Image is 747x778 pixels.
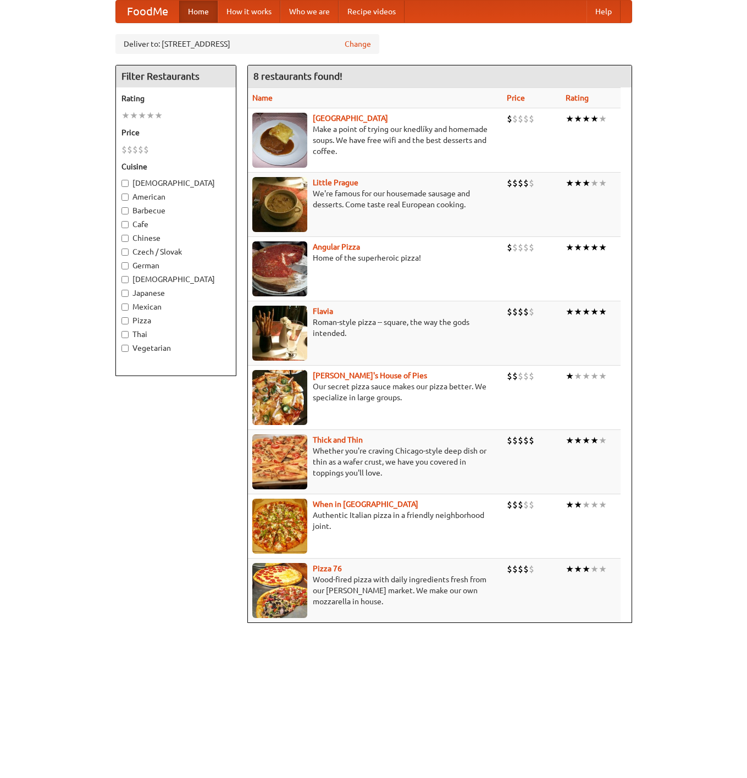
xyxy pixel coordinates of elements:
[252,177,307,232] img: littleprague.jpg
[313,114,388,123] a: [GEOGRAPHIC_DATA]
[529,563,534,575] li: $
[523,563,529,575] li: $
[518,241,523,253] li: $
[529,370,534,382] li: $
[127,144,132,156] li: $
[252,93,273,102] a: Name
[507,177,512,189] li: $
[121,290,129,297] input: Japanese
[566,434,574,446] li: ★
[582,563,590,575] li: ★
[599,434,607,446] li: ★
[218,1,280,23] a: How it works
[599,306,607,318] li: ★
[566,113,574,125] li: ★
[339,1,405,23] a: Recipe videos
[313,307,333,316] b: Flavia
[121,161,230,172] h5: Cuisine
[121,274,230,285] label: [DEMOGRAPHIC_DATA]
[121,331,129,338] input: Thai
[507,113,512,125] li: $
[121,329,230,340] label: Thai
[507,499,512,511] li: $
[582,434,590,446] li: ★
[590,306,599,318] li: ★
[252,317,499,339] p: Roman-style pizza -- square, the way the gods intended.
[121,235,129,242] input: Chinese
[313,564,342,573] a: Pizza 76
[574,434,582,446] li: ★
[599,241,607,253] li: ★
[529,241,534,253] li: $
[523,177,529,189] li: $
[512,499,518,511] li: $
[121,127,230,138] h5: Price
[179,1,218,23] a: Home
[252,113,307,168] img: czechpoint.jpg
[121,219,230,230] label: Cafe
[313,371,427,380] a: [PERSON_NAME]'s House of Pies
[138,109,146,122] li: ★
[566,499,574,511] li: ★
[121,194,129,201] input: American
[252,241,307,296] img: angular.jpg
[566,370,574,382] li: ★
[566,241,574,253] li: ★
[518,113,523,125] li: $
[512,241,518,253] li: $
[529,113,534,125] li: $
[252,510,499,532] p: Authentic Italian pizza in a friendly neighborhood joint.
[507,370,512,382] li: $
[253,71,342,81] ng-pluralize: 8 restaurants found!
[599,113,607,125] li: ★
[121,109,130,122] li: ★
[313,500,418,509] b: When in [GEOGRAPHIC_DATA]
[523,113,529,125] li: $
[313,242,360,251] a: Angular Pizza
[121,144,127,156] li: $
[582,241,590,253] li: ★
[512,434,518,446] li: $
[121,246,230,257] label: Czech / Slovak
[507,93,525,102] a: Price
[121,262,129,269] input: German
[529,434,534,446] li: $
[518,434,523,446] li: $
[121,221,129,228] input: Cafe
[523,434,529,446] li: $
[574,241,582,253] li: ★
[252,124,499,157] p: Make a point of trying our knedlíky and homemade soups. We have free wifi and the best desserts a...
[121,233,230,244] label: Chinese
[590,113,599,125] li: ★
[518,177,523,189] li: $
[507,434,512,446] li: $
[138,144,143,156] li: $
[252,574,499,607] p: Wood-fired pizza with daily ingredients fresh from our [PERSON_NAME] market. We make our own mozz...
[132,144,138,156] li: $
[146,109,154,122] li: ★
[523,370,529,382] li: $
[582,113,590,125] li: ★
[121,304,129,311] input: Mexican
[252,445,499,478] p: Whether you're craving Chicago-style deep dish or thin as a wafer crust, we have you covered in t...
[121,288,230,299] label: Japanese
[121,205,230,216] label: Barbecue
[599,177,607,189] li: ★
[512,563,518,575] li: $
[252,370,307,425] img: luigis.jpg
[590,499,599,511] li: ★
[566,563,574,575] li: ★
[121,178,230,189] label: [DEMOGRAPHIC_DATA]
[599,499,607,511] li: ★
[590,177,599,189] li: ★
[582,499,590,511] li: ★
[599,563,607,575] li: ★
[518,563,523,575] li: $
[252,499,307,554] img: wheninrome.jpg
[121,315,230,326] label: Pizza
[121,93,230,104] h5: Rating
[566,306,574,318] li: ★
[512,306,518,318] li: $
[252,434,307,489] img: thick.jpg
[523,306,529,318] li: $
